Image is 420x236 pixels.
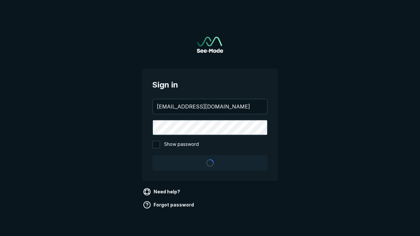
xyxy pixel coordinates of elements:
a: Need help? [142,187,183,197]
a: Forgot password [142,200,197,210]
span: Sign in [152,79,268,91]
a: Go to sign in [197,37,223,53]
span: Show password [164,141,199,148]
input: your@email.com [153,99,267,114]
img: See-Mode Logo [197,37,223,53]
